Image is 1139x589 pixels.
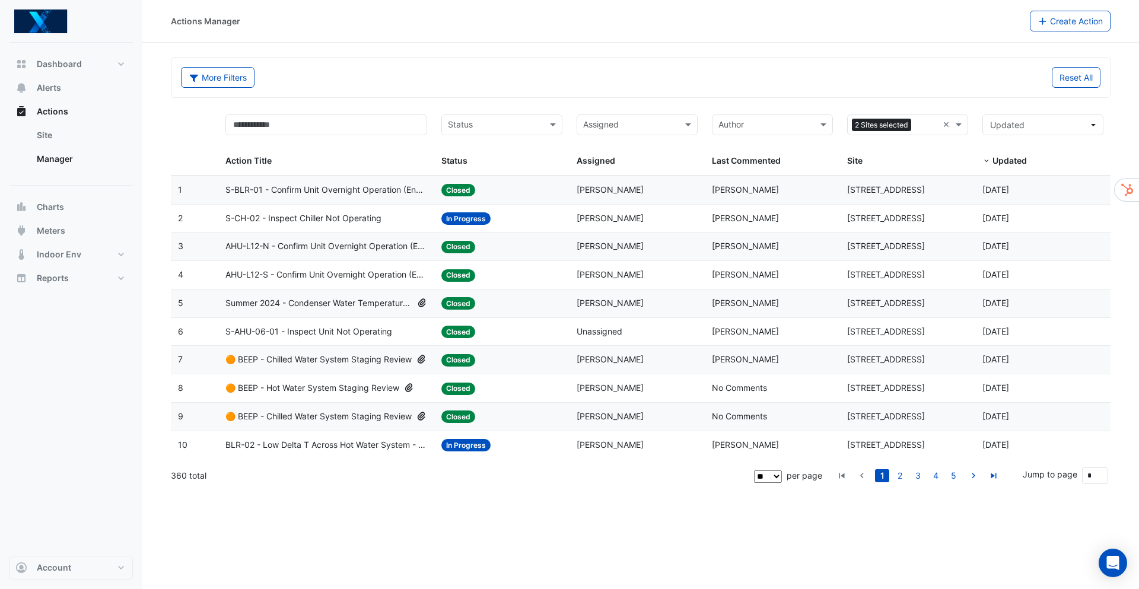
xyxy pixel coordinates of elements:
[225,353,412,367] span: 🟠 BEEP - Chilled Water System Staging Review
[987,469,1001,482] a: go to last page
[982,411,1009,421] span: 2025-07-15T10:21:02.704
[27,123,133,147] a: Site
[37,82,61,94] span: Alerts
[441,212,491,225] span: In Progress
[441,155,467,165] span: Status
[982,354,1009,364] span: 2025-07-15T10:21:51.719
[847,184,925,195] span: [STREET_ADDRESS]
[577,155,615,165] span: Assigned
[441,383,475,395] span: Closed
[990,120,1025,130] span: Updated
[712,298,779,308] span: [PERSON_NAME]
[982,326,1009,336] span: 2025-07-25T13:33:46.173
[712,326,779,336] span: [PERSON_NAME]
[577,354,644,364] span: [PERSON_NAME]
[225,155,272,165] span: Action Title
[712,383,767,393] span: No Comments
[225,183,428,197] span: S-BLR-01 - Confirm Unit Overnight Operation (Energy Waste)
[15,272,27,284] app-icon: Reports
[37,249,81,260] span: Indoor Env
[577,269,644,279] span: [PERSON_NAME]
[712,213,779,223] span: [PERSON_NAME]
[712,440,779,450] span: [PERSON_NAME]
[9,123,133,176] div: Actions
[847,269,925,279] span: [STREET_ADDRESS]
[847,298,925,308] span: [STREET_ADDRESS]
[225,325,392,339] span: S-AHU-06-01 - Inspect Unit Not Operating
[37,272,69,284] span: Reports
[225,297,412,310] span: Summer 2024 - Condenser Water Temperature Reset (Wet Bulb) [BEEP]
[847,213,925,223] span: [STREET_ADDRESS]
[944,469,962,482] li: page 5
[15,225,27,237] app-icon: Meters
[928,469,943,482] a: 4
[577,440,644,450] span: [PERSON_NAME]
[982,269,1009,279] span: 2025-08-26T11:26:51.752
[9,100,133,123] button: Actions
[441,354,475,367] span: Closed
[577,298,644,308] span: [PERSON_NAME]
[178,241,183,251] span: 3
[178,269,183,279] span: 4
[225,381,399,395] span: 🟠 BEEP - Hot Water System Staging Review
[873,469,891,482] li: page 1
[943,118,953,132] span: Clear
[441,269,475,282] span: Closed
[225,438,428,452] span: BLR-02 - Low Delta T Across Hot Water System - Enable Point
[178,298,183,308] span: 5
[37,201,64,213] span: Charts
[712,241,779,251] span: [PERSON_NAME]
[37,106,68,117] span: Actions
[225,410,412,424] span: 🟠 BEEP - Chilled Water System Staging Review
[9,243,133,266] button: Indoor Env
[15,58,27,70] app-icon: Dashboard
[847,354,925,364] span: [STREET_ADDRESS]
[178,383,183,393] span: 8
[441,184,475,196] span: Closed
[992,155,1027,165] span: Updated
[15,249,27,260] app-icon: Indoor Env
[847,383,925,393] span: [STREET_ADDRESS]
[911,469,925,482] a: 3
[37,225,65,237] span: Meters
[178,354,183,364] span: 7
[847,440,925,450] span: [STREET_ADDRESS]
[909,469,927,482] li: page 3
[982,184,1009,195] span: 2025-09-10T14:51:41.750
[9,556,133,580] button: Account
[982,241,1009,251] span: 2025-08-26T11:33:13.044
[577,411,644,421] span: [PERSON_NAME]
[855,469,869,482] a: go to previous page
[946,469,960,482] a: 5
[171,461,752,491] div: 360 total
[37,562,71,574] span: Account
[712,411,767,421] span: No Comments
[9,195,133,219] button: Charts
[1052,67,1100,88] button: Reset All
[178,213,183,223] span: 2
[441,326,475,338] span: Closed
[982,213,1009,223] span: 2025-09-02T14:56:59.115
[15,82,27,94] app-icon: Alerts
[178,440,187,450] span: 10
[181,67,254,88] button: More Filters
[847,155,863,165] span: Site
[847,241,925,251] span: [STREET_ADDRESS]
[847,411,925,421] span: [STREET_ADDRESS]
[15,201,27,213] app-icon: Charts
[982,440,1009,450] span: 2025-06-26T11:23:30.866
[712,269,779,279] span: [PERSON_NAME]
[441,410,475,423] span: Closed
[9,52,133,76] button: Dashboard
[15,106,27,117] app-icon: Actions
[875,469,889,482] a: 1
[982,298,1009,308] span: 2025-07-29T14:42:43.558
[1023,468,1077,480] label: Jump to page
[982,114,1103,135] button: Updated
[225,268,428,282] span: AHU-L12-S - Confirm Unit Overnight Operation (Energy Waste)
[9,266,133,290] button: Reports
[441,439,491,451] span: In Progress
[966,469,981,482] a: go to next page
[178,411,183,421] span: 9
[891,469,909,482] li: page 2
